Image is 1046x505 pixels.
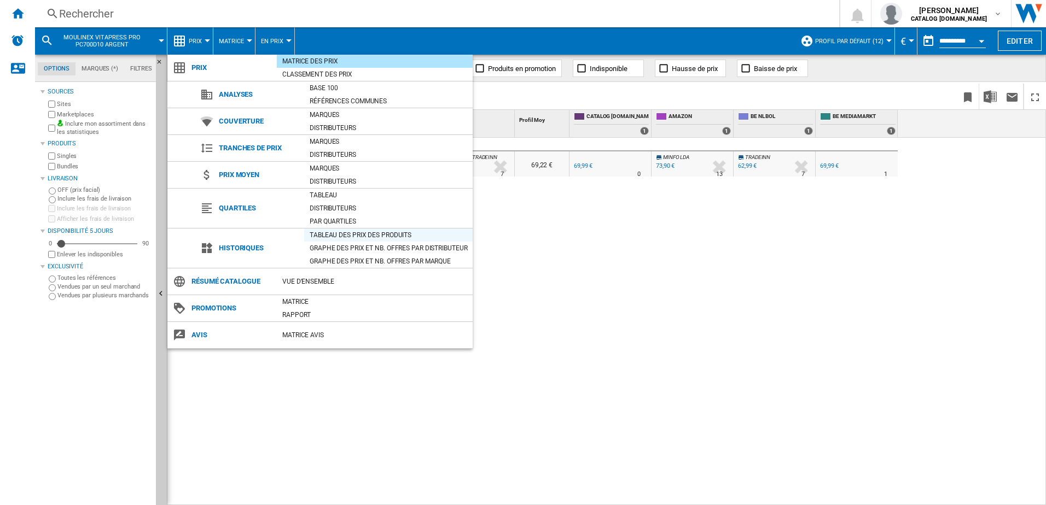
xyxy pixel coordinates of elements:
div: Matrice [277,296,473,307]
span: Promotions [186,301,277,316]
div: Marques [304,163,473,174]
div: Classement des prix [277,69,473,80]
div: Distributeurs [304,122,473,133]
div: Base 100 [304,83,473,93]
div: Marques [304,109,473,120]
div: Tableau des prix des produits [304,230,473,240]
span: Historiques [213,240,304,256]
div: Graphe des prix et nb. offres par distributeur [304,243,473,254]
span: Quartiles [213,201,304,216]
span: Résumé catalogue [186,274,277,289]
div: Distributeurs [304,176,473,187]
div: Tableau [304,190,473,201]
div: Rapport [277,309,473,320]
span: Avis [186,327,277,343]
div: Marques [304,136,473,147]
div: Matrice des prix [277,56,473,67]
span: Analyses [213,87,304,102]
span: Tranches de prix [213,140,304,156]
span: Prix [186,60,277,75]
div: Matrice AVIS [277,330,473,340]
div: Vue d'ensemble [277,276,473,287]
div: Distributeurs [304,203,473,214]
div: Références communes [304,96,473,107]
span: Prix moyen [213,167,304,183]
span: Couverture [213,114,304,129]
div: Graphe des prix et nb. offres par marque [304,256,473,267]
div: Distributeurs [304,149,473,160]
div: Par quartiles [304,216,473,227]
